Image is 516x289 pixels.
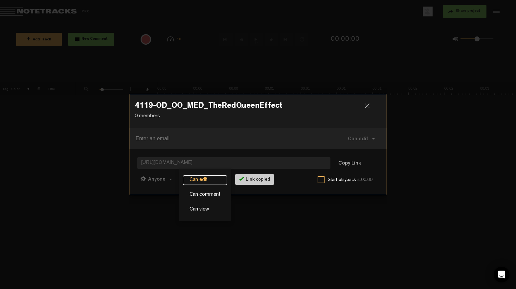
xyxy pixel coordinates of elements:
[341,131,381,146] button: Can edit
[148,177,166,182] span: Anyone
[135,113,382,120] p: 0 members
[361,178,372,182] span: 00:00
[137,157,330,169] span: [URL][DOMAIN_NAME]
[183,205,227,214] a: Can view
[235,174,274,185] div: Link copied
[348,137,368,142] span: Can edit
[137,171,175,187] button: Anyone
[177,171,223,187] button: Can comment
[183,175,227,185] a: Can edit
[494,267,509,282] div: Open Intercom Messenger
[328,177,379,183] label: Start playback at
[332,157,368,170] button: Copy Link
[136,133,329,144] input: Enter an email
[135,102,382,113] h3: 4119-OD_OO_MED_TheRedQueenEffect
[183,190,227,200] a: Can comment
